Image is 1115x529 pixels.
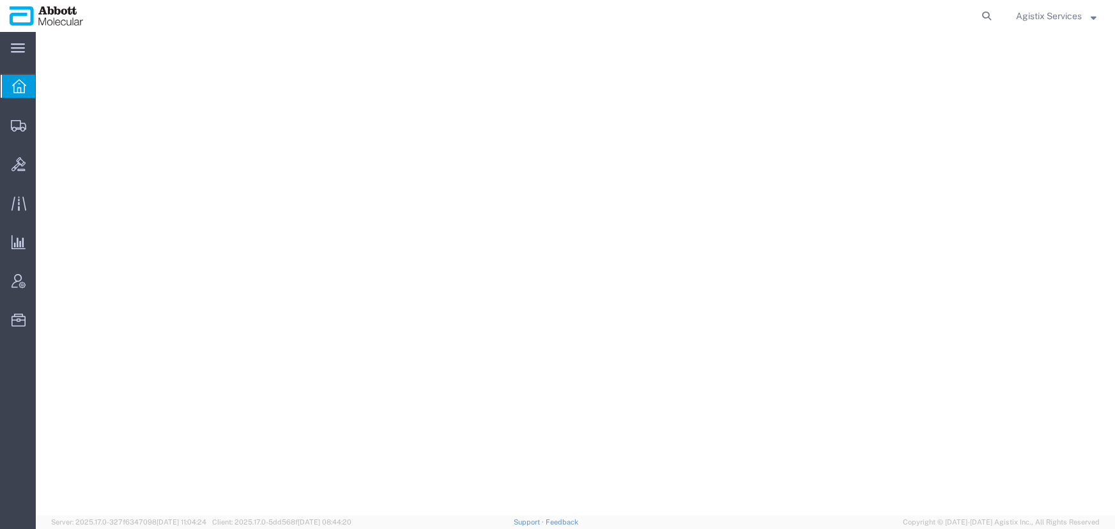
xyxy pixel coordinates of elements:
span: Copyright © [DATE]-[DATE] Agistix Inc., All Rights Reserved [903,517,1100,528]
a: Support [514,518,546,526]
span: Server: 2025.17.0-327f6347098 [51,518,206,526]
span: [DATE] 11:04:24 [157,518,206,526]
a: Feedback [546,518,578,526]
span: Agistix Services [1016,9,1082,23]
button: Agistix Services [1015,8,1097,24]
span: [DATE] 08:44:20 [298,518,351,526]
img: logo [9,6,84,26]
span: Client: 2025.17.0-5dd568f [212,518,351,526]
iframe: FS Legacy Container [36,32,1115,516]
